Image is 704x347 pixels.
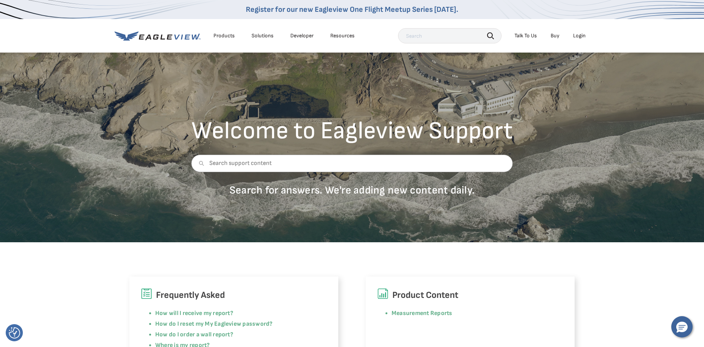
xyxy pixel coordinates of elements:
a: Buy [551,32,559,39]
img: Revisit consent button [9,327,20,339]
div: Resources [330,32,355,39]
p: Search for answers. We're adding new content daily. [191,184,513,197]
div: Products [213,32,235,39]
div: Login [573,32,586,39]
h6: Frequently Asked [141,288,327,302]
h2: Welcome to Eagleview Support [191,119,513,143]
input: Search support content [191,155,513,172]
a: How do I order a wall report? [155,331,233,338]
button: Consent Preferences [9,327,20,339]
button: Hello, have a question? Let’s chat. [671,316,693,337]
div: Solutions [252,32,274,39]
a: Register for our new Eagleview One Flight Meetup Series [DATE]. [246,5,458,14]
h6: Product Content [377,288,563,302]
input: Search [398,28,502,43]
a: How will I receive my report? [155,310,233,317]
a: Measurement Reports [392,310,452,317]
a: Developer [290,32,314,39]
a: How do I reset my My Eagleview password? [155,320,273,328]
div: Talk To Us [514,32,537,39]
